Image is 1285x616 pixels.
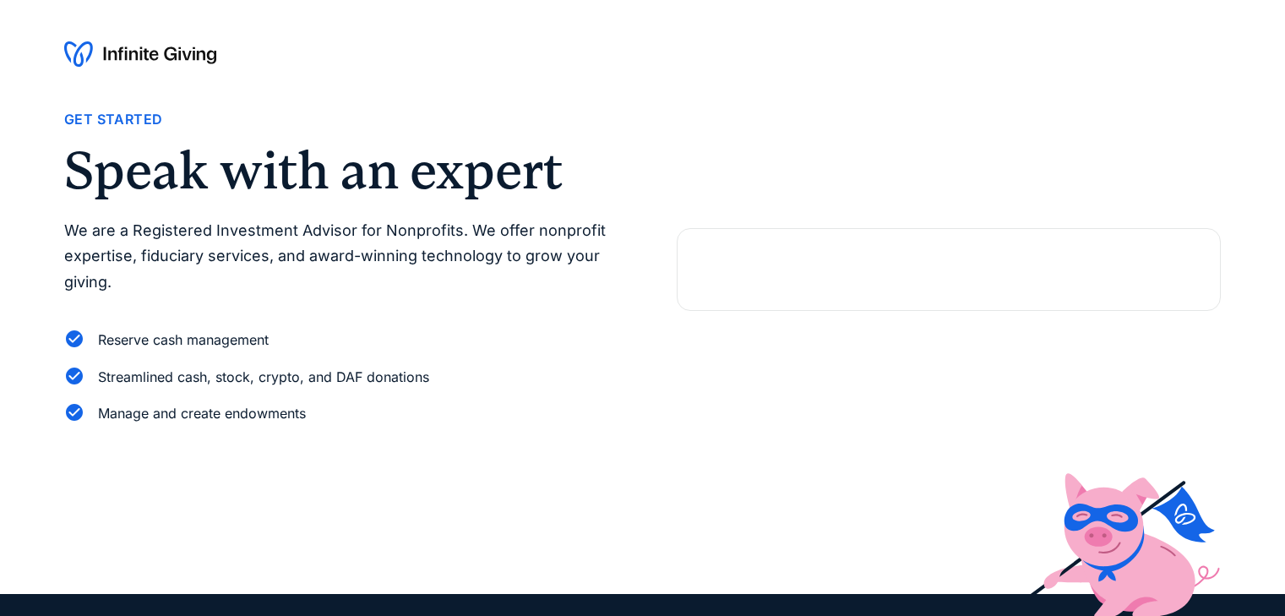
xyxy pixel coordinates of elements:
[64,218,608,296] p: We are a Registered Investment Advisor for Nonprofits. We offer nonprofit expertise, fiduciary se...
[98,329,269,352] div: Reserve cash management
[64,108,162,131] div: Get Started
[64,144,608,197] h2: Speak with an expert
[98,366,429,389] div: Streamlined cash, stock, crypto, and DAF donations
[98,402,306,425] div: Manage and create endowments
